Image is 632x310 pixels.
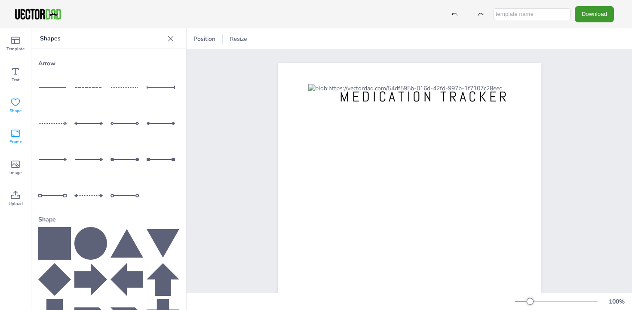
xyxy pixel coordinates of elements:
button: Resize [226,32,251,46]
span: Image [9,169,21,176]
span: Shape [9,107,21,114]
button: Download [575,6,614,22]
span: Frame [9,138,22,145]
img: VectorDad-1.png [14,8,62,21]
p: Shapes [40,28,164,49]
div: 100 % [606,298,627,306]
span: Text [12,77,20,83]
div: Shape [38,212,179,227]
span: Position [192,35,217,43]
span: Upload [9,200,23,207]
div: Arrow [38,56,179,71]
span: MEDICATION TRACKER [340,88,509,106]
input: template name [494,8,571,20]
span: Template [6,46,25,52]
